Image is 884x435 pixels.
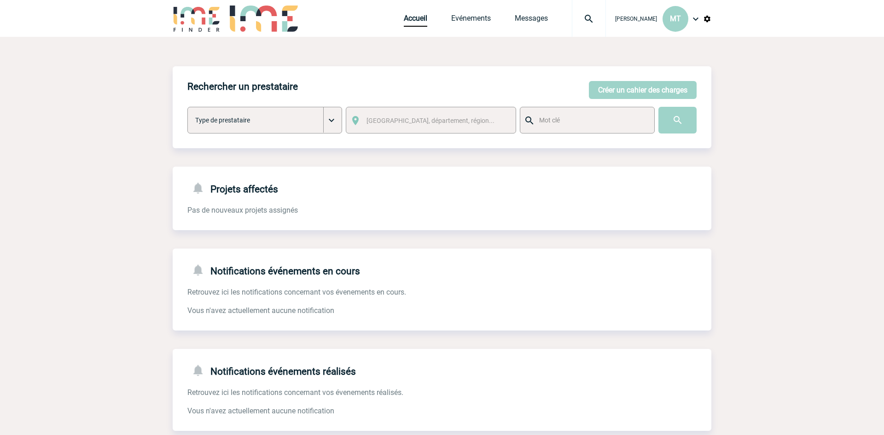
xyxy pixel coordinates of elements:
[670,14,681,23] span: MT
[658,107,697,133] input: Submit
[187,206,298,215] span: Pas de nouveaux projets assignés
[187,388,403,397] span: Retrouvez ici les notifications concernant vos évenements réalisés.
[191,263,210,277] img: notifications-24-px-g.png
[191,181,210,195] img: notifications-24-px-g.png
[404,14,427,27] a: Accueil
[187,306,334,315] span: Vous n'avez actuellement aucune notification
[173,6,221,32] img: IME-Finder
[537,114,646,126] input: Mot clé
[615,16,657,22] span: [PERSON_NAME]
[451,14,491,27] a: Evénements
[187,181,278,195] h4: Projets affectés
[187,288,406,296] span: Retrouvez ici les notifications concernant vos évenements en cours.
[515,14,548,27] a: Messages
[366,117,494,124] span: [GEOGRAPHIC_DATA], département, région...
[187,406,334,415] span: Vous n'avez actuellement aucune notification
[187,81,298,92] h4: Rechercher un prestataire
[191,364,210,377] img: notifications-24-px-g.png
[187,263,360,277] h4: Notifications événements en cours
[187,364,356,377] h4: Notifications événements réalisés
